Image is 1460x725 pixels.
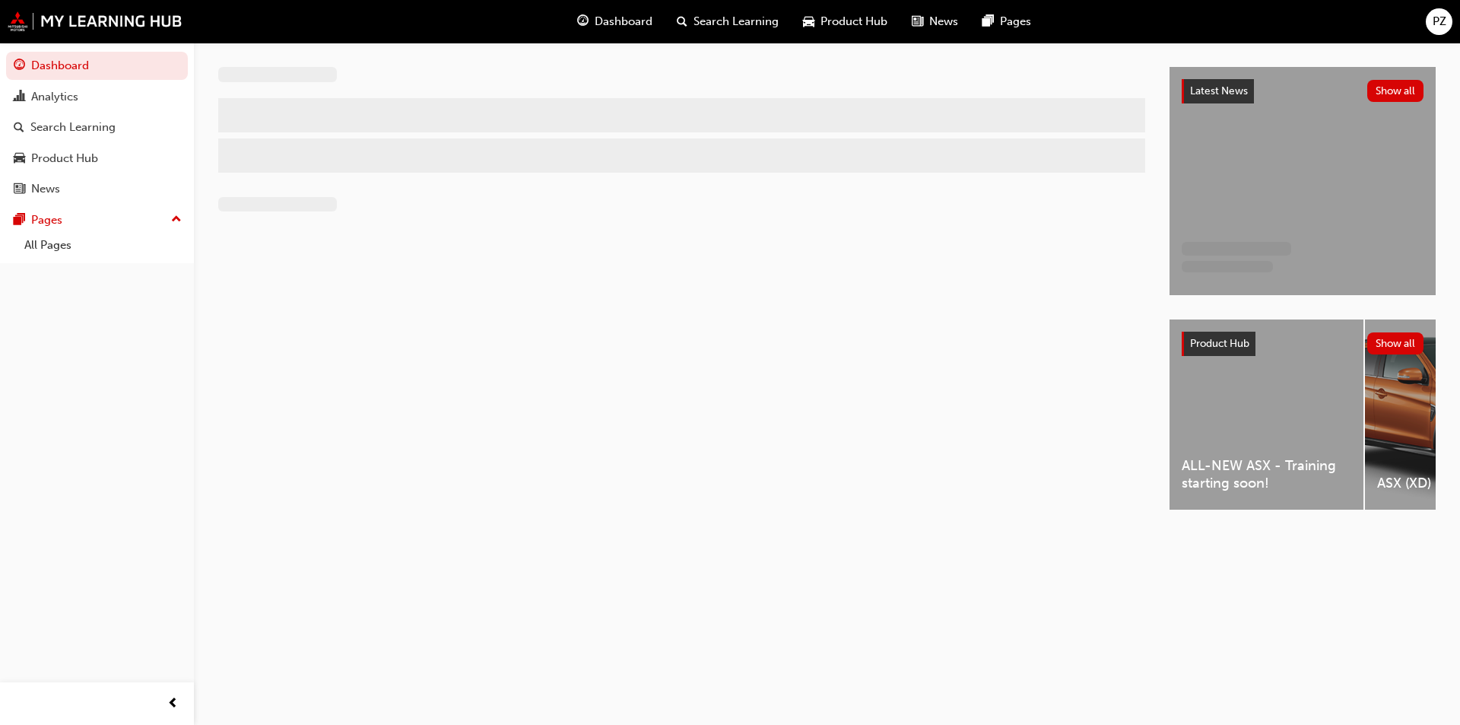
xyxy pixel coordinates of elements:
span: search-icon [677,12,687,31]
a: Product Hub [6,145,188,173]
span: PZ [1433,13,1446,30]
div: Product Hub [31,150,98,167]
button: DashboardAnalyticsSearch LearningProduct HubNews [6,49,188,206]
span: car-icon [803,12,814,31]
span: news-icon [14,183,25,196]
button: Pages [6,206,188,234]
img: mmal [8,11,182,31]
span: guage-icon [14,59,25,73]
button: Show all [1367,80,1424,102]
a: Search Learning [6,113,188,142]
span: Product Hub [820,13,887,30]
a: News [6,175,188,203]
span: Search Learning [693,13,779,30]
span: News [929,13,958,30]
a: Latest NewsShow all [1182,79,1423,103]
div: News [31,180,60,198]
span: ALL-NEW ASX - Training starting soon! [1182,457,1351,491]
span: pages-icon [982,12,994,31]
span: news-icon [912,12,923,31]
span: up-icon [171,210,182,230]
div: Search Learning [30,119,116,136]
a: news-iconNews [900,6,970,37]
a: guage-iconDashboard [565,6,665,37]
span: search-icon [14,121,24,135]
button: PZ [1426,8,1452,35]
a: Dashboard [6,52,188,80]
span: Product Hub [1190,337,1249,350]
a: All Pages [18,234,188,257]
span: chart-icon [14,91,25,104]
a: car-iconProduct Hub [791,6,900,37]
span: prev-icon [167,695,179,714]
a: search-iconSearch Learning [665,6,791,37]
button: Show all [1367,332,1424,355]
span: Dashboard [595,13,652,30]
a: Product HubShow all [1182,332,1423,356]
div: Pages [31,211,62,229]
a: pages-iconPages [970,6,1043,37]
span: pages-icon [14,214,25,227]
a: Analytics [6,83,188,111]
span: guage-icon [577,12,589,31]
div: Analytics [31,88,78,106]
span: Latest News [1190,84,1248,97]
span: car-icon [14,152,25,166]
span: Pages [1000,13,1031,30]
a: ALL-NEW ASX - Training starting soon! [1170,320,1363,510]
